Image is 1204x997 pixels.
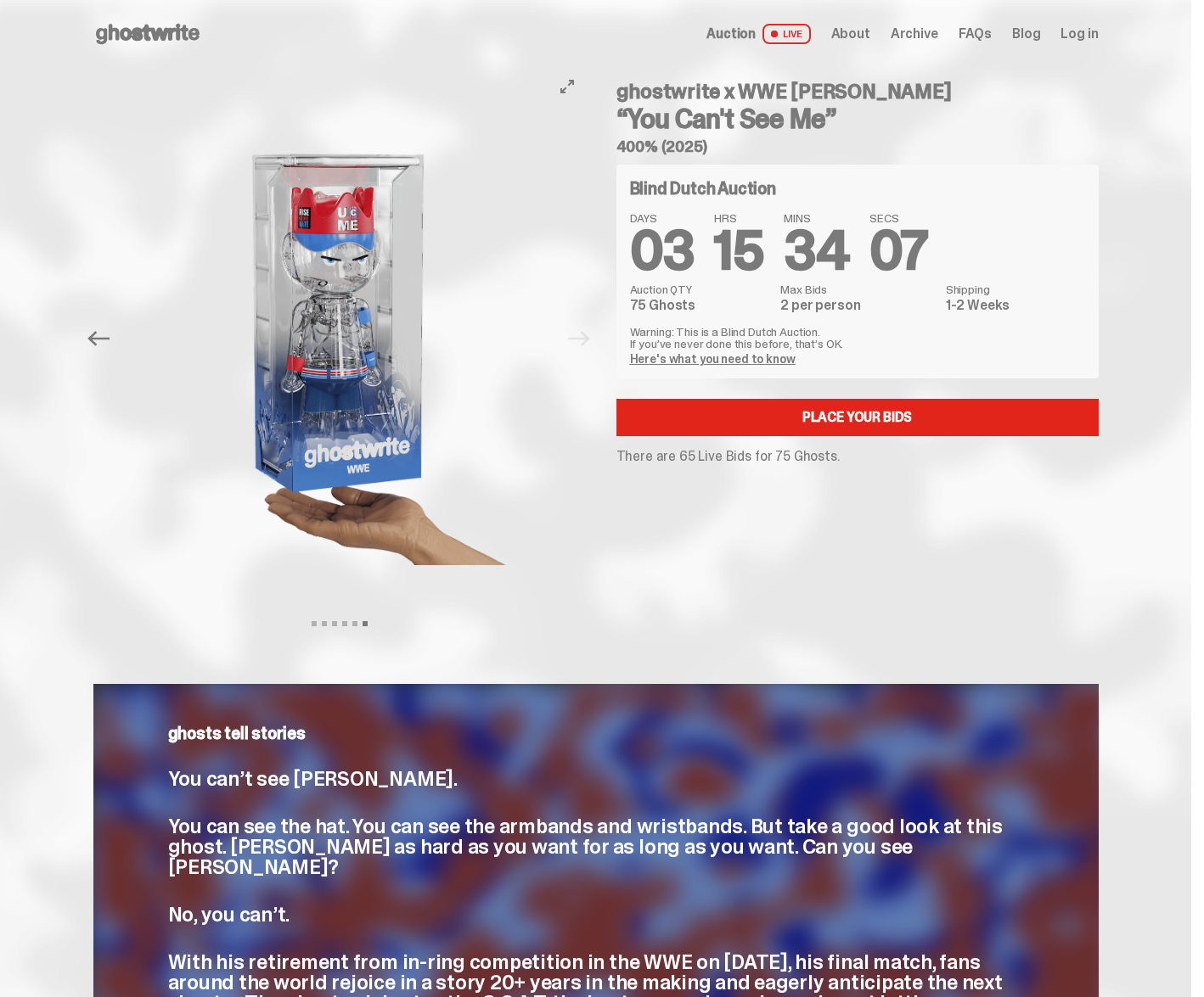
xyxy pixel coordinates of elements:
[714,216,763,286] span: 15
[630,351,796,367] a: Here's what you need to know
[630,326,1085,350] p: Warning: This is a Blind Dutch Auction. If you’ve never done this before, that’s OK.
[959,27,992,41] a: FAQs
[630,216,695,286] span: 03
[123,68,556,609] img: ghostwrite%20wwe%20scale.png
[946,299,1085,312] dd: 1-2 Weeks
[1061,27,1098,41] a: Log in
[784,212,849,224] span: MINS
[714,212,763,224] span: HRS
[630,212,695,224] span: DAYS
[630,180,776,197] h4: Blind Dutch Auction
[616,81,1099,102] h4: ghostwrite x WWE [PERSON_NAME]
[780,283,935,295] dt: Max Bids
[784,216,849,286] span: 34
[168,765,458,792] span: You can’t see [PERSON_NAME].
[332,621,337,626] button: View slide 3
[762,24,811,44] span: LIVE
[342,621,347,626] button: View slide 4
[312,621,317,626] button: View slide 1
[168,813,1003,880] span: You can see the hat. You can see the armbands and wristbands. But take a good look at this ghost....
[81,320,118,357] button: Previous
[616,399,1099,436] a: Place your Bids
[780,299,935,312] dd: 2 per person
[616,450,1099,463] p: There are 65 Live Bids for 75 Ghosts.
[706,27,756,41] span: Auction
[630,299,771,312] dd: 75 Ghosts
[168,725,1024,742] p: ghosts tell stories
[557,76,577,97] button: View full-screen
[363,621,368,626] button: View slide 6
[352,621,357,626] button: View slide 5
[630,283,771,295] dt: Auction QTY
[322,621,327,626] button: View slide 2
[891,27,938,41] a: Archive
[616,105,1099,132] h3: “You Can't See Me”
[1012,27,1040,41] a: Blog
[869,216,928,286] span: 07
[869,212,928,224] span: SECS
[706,24,810,44] a: Auction LIVE
[946,283,1085,295] dt: Shipping
[168,901,290,927] span: No, you can’t.
[616,139,1099,154] h5: 400% (2025)
[831,27,870,41] a: About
